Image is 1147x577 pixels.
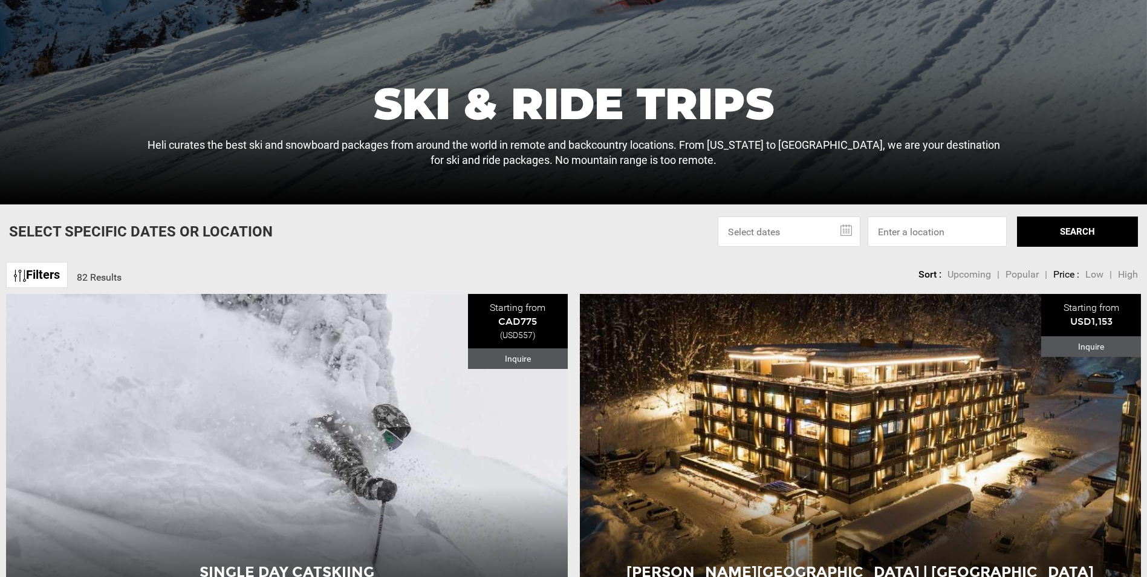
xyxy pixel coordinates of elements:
li: | [997,268,999,282]
input: Enter a location [868,217,1007,247]
li: Sort : [918,268,941,282]
li: | [1110,268,1112,282]
h1: Ski & Ride Trips [144,82,1004,125]
a: Filters [6,262,68,288]
li: | [1045,268,1047,282]
p: Select Specific Dates Or Location [9,221,273,242]
img: btn-icon.svg [14,270,26,282]
input: Select dates [718,217,860,247]
span: 82 Results [77,272,122,283]
span: Upcoming [947,269,991,280]
span: High [1118,269,1138,280]
span: Popular [1006,269,1039,280]
p: Heli curates the best ski and snowboard packages from around the world in remote and backcountry ... [144,137,1004,168]
button: SEARCH [1017,217,1138,247]
li: Price : [1053,268,1079,282]
span: Low [1085,269,1103,280]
